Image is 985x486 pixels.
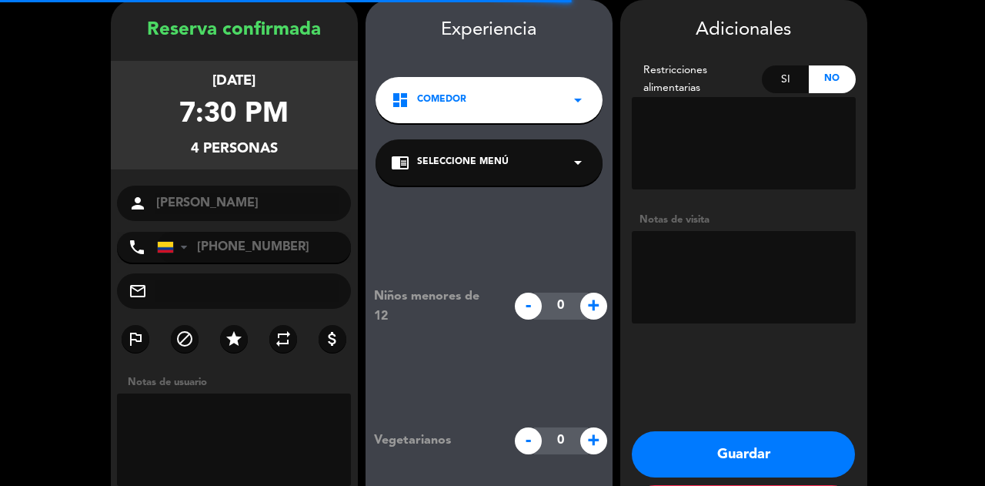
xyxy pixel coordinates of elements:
[362,431,506,451] div: Vegetarianos
[212,70,255,92] div: [DATE]
[391,153,409,172] i: chrome_reader_mode
[179,92,289,138] div: 7:30 PM
[111,15,358,45] div: Reserva confirmada
[515,293,542,320] span: -
[126,330,145,348] i: outlined_flag
[158,233,193,262] div: Colombia: +57
[569,91,587,109] i: arrow_drop_down
[632,212,856,228] div: Notas de visita
[191,138,278,160] div: 4 personas
[632,431,855,478] button: Guardar
[225,330,243,348] i: star
[580,293,607,320] span: +
[515,427,542,454] span: -
[417,155,509,170] span: Seleccione Menú
[762,65,809,93] div: Si
[175,330,194,348] i: block
[362,287,506,327] div: Niños menores de 12
[632,15,856,45] div: Adicionales
[580,427,607,454] span: +
[274,330,292,348] i: repeat
[323,330,342,348] i: attach_money
[417,92,466,108] span: Comedor
[129,194,147,213] i: person
[569,153,587,172] i: arrow_drop_down
[809,65,856,93] div: No
[366,15,613,45] div: Experiencia
[120,374,358,390] div: Notas de usuario
[632,62,763,97] div: Restricciones alimentarias
[391,91,409,109] i: dashboard
[128,238,146,256] i: phone
[129,282,147,300] i: mail_outline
